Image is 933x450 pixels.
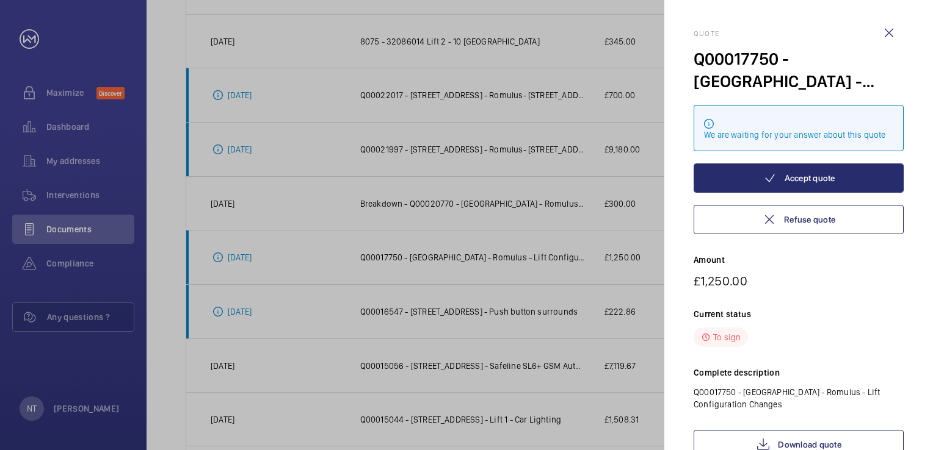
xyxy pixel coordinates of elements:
div: We are waiting for your answer about this quote [704,129,893,141]
button: Refuse quote [694,205,904,234]
div: Q00017750 - [GEOGRAPHIC_DATA] - Romulus - Lift Configuration Changes [694,48,904,93]
p: Amount [694,254,904,266]
button: Accept quote [694,163,904,193]
h2: Quote [694,29,904,38]
p: Current status [694,308,904,320]
p: Complete description [694,366,904,379]
p: £1,250.00 [694,273,904,288]
p: Q00017750 - [GEOGRAPHIC_DATA] - Romulus - Lift Configuration Changes [694,386,904,410]
p: To sign [713,331,741,343]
